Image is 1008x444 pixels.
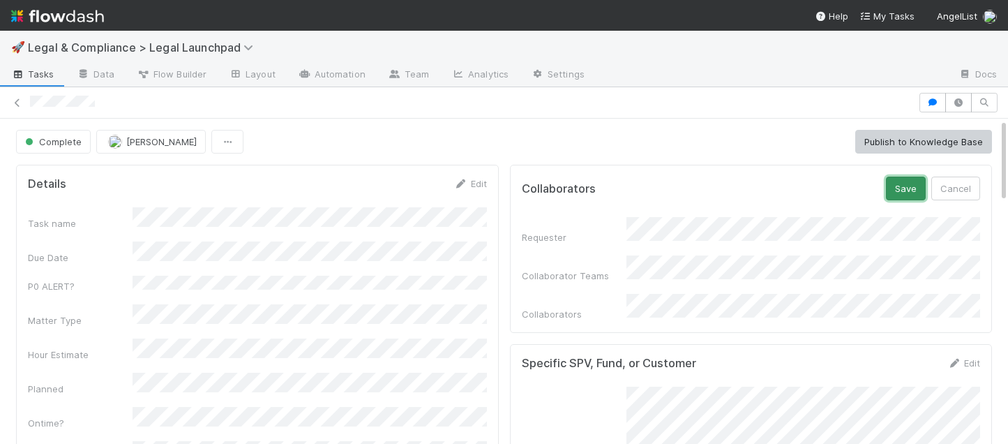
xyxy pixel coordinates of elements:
span: AngelList [937,10,977,22]
a: Flow Builder [126,64,218,87]
div: Ontime? [28,416,133,430]
img: avatar_cd087ddc-540b-4a45-9726-71183506ed6a.png [983,10,997,24]
a: Layout [218,64,287,87]
button: [PERSON_NAME] [96,130,206,154]
div: Matter Type [28,313,133,327]
a: Docs [947,64,1008,87]
span: [PERSON_NAME] [126,136,197,147]
a: Edit [454,178,487,189]
a: Analytics [440,64,520,87]
div: P0 ALERT? [28,279,133,293]
div: Help [815,9,848,23]
div: Due Date [28,251,133,265]
a: My Tasks [859,9,915,23]
img: logo-inverted-e16ddd16eac7371096b0.svg [11,4,104,28]
span: Tasks [11,67,54,81]
button: Cancel [931,177,980,200]
a: Edit [947,357,980,369]
a: Settings [520,64,596,87]
span: Flow Builder [137,67,206,81]
div: Hour Estimate [28,348,133,362]
div: Collaborator Teams [522,269,626,283]
a: Team [377,64,440,87]
div: Collaborators [522,307,626,321]
span: Complete [22,136,82,147]
div: Planned [28,382,133,396]
a: Automation [287,64,377,87]
button: Save [886,177,926,200]
span: 🚀 [11,41,25,53]
button: Complete [16,130,91,154]
span: Legal & Compliance > Legal Launchpad [28,40,260,54]
h5: Collaborators [522,182,596,196]
div: Task name [28,216,133,230]
div: Requester [522,230,626,244]
h5: Details [28,177,66,191]
span: My Tasks [859,10,915,22]
img: avatar_cd087ddc-540b-4a45-9726-71183506ed6a.png [108,135,122,149]
a: Data [66,64,126,87]
button: Publish to Knowledge Base [855,130,992,154]
h5: Specific SPV, Fund, or Customer [522,357,696,371]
